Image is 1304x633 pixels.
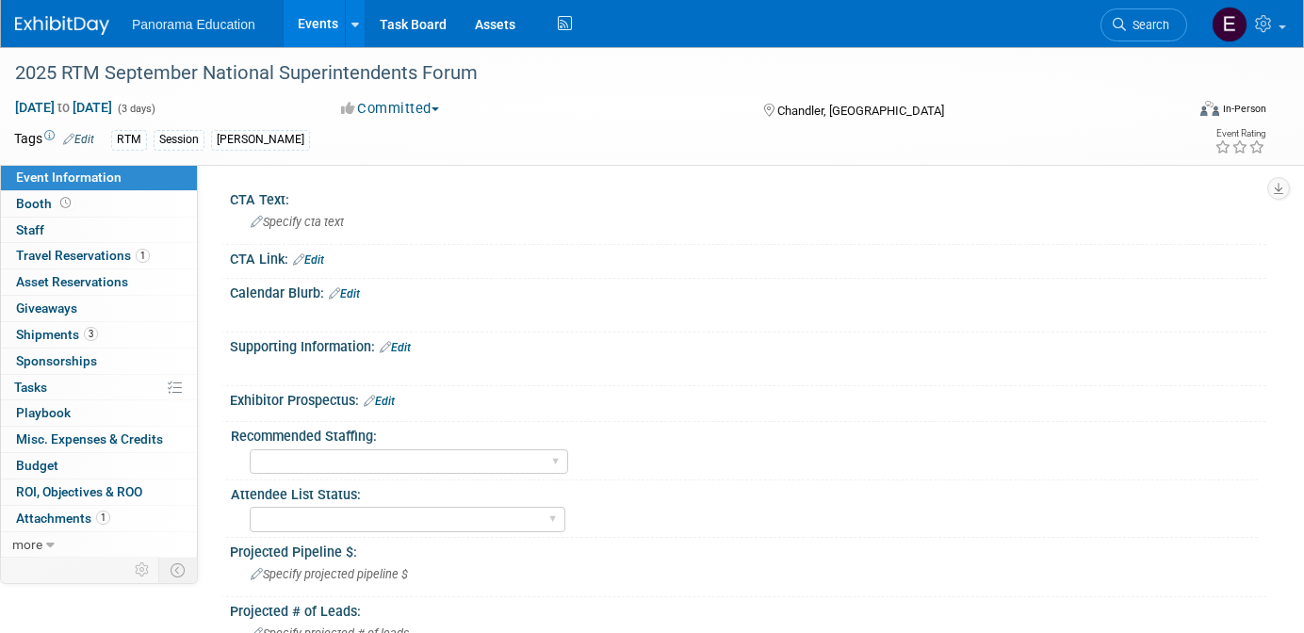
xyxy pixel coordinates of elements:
[230,186,1266,209] div: CTA Text:
[1,479,197,505] a: ROI, Objectives & ROO
[231,480,1258,504] div: Attendee List Status:
[126,558,159,582] td: Personalize Event Tab Strip
[293,253,324,267] a: Edit
[159,558,198,582] td: Toggle Event Tabs
[16,353,97,368] span: Sponsorships
[1,296,197,321] a: Giveaways
[16,405,71,420] span: Playbook
[16,248,150,263] span: Travel Reservations
[116,103,155,115] span: (3 days)
[1,427,197,452] a: Misc. Expenses & Credits
[364,395,395,408] a: Edit
[1222,102,1266,116] div: In-Person
[230,245,1266,269] div: CTA Link:
[1,322,197,348] a: Shipments3
[132,17,255,32] span: Panorama Education
[16,222,44,237] span: Staff
[1,400,197,426] a: Playbook
[96,511,110,525] span: 1
[211,130,310,150] div: [PERSON_NAME]
[230,386,1266,411] div: Exhibitor Prospectus:
[16,484,142,499] span: ROI, Objectives & ROO
[1,532,197,558] a: more
[329,287,360,300] a: Edit
[12,537,42,552] span: more
[230,279,1266,303] div: Calendar Blurb:
[16,511,110,526] span: Attachments
[231,422,1258,446] div: Recommended Staffing:
[57,196,74,210] span: Booth not reserved yet
[777,104,944,118] span: Chandler, [GEOGRAPHIC_DATA]
[334,99,447,119] button: Committed
[1100,8,1187,41] a: Search
[1,349,197,374] a: Sponsorships
[14,129,94,151] td: Tags
[1,506,197,531] a: Attachments1
[251,215,344,229] span: Specify cta text
[16,327,98,342] span: Shipments
[1200,101,1219,116] img: Format-Inperson.png
[380,341,411,354] a: Edit
[14,380,47,395] span: Tasks
[84,327,98,341] span: 3
[1,453,197,479] a: Budget
[16,458,58,473] span: Budget
[230,597,1266,621] div: Projected # of Leads:
[63,133,94,146] a: Edit
[230,538,1266,561] div: Projected Pipeline $:
[1,243,197,268] a: Travel Reservations1
[16,300,77,316] span: Giveaways
[1126,18,1169,32] span: Search
[14,99,113,116] span: [DATE] [DATE]
[1,191,197,217] a: Booth
[154,130,204,150] div: Session
[16,431,163,446] span: Misc. Expenses & Credits
[1082,98,1267,126] div: Event Format
[1214,129,1265,138] div: Event Rating
[8,57,1160,90] div: 2025 RTM September National Superintendents Forum
[1,269,197,295] a: Asset Reservations
[230,333,1266,357] div: Supporting Information:
[251,567,408,581] span: Specify projected pipeline $
[16,274,128,289] span: Asset Reservations
[1,218,197,243] a: Staff
[1,165,197,190] a: Event Information
[16,196,74,211] span: Booth
[1,375,197,400] a: Tasks
[55,100,73,115] span: to
[15,16,109,35] img: ExhibitDay
[16,170,122,185] span: Event Information
[1212,7,1247,42] img: External Events Calendar
[136,249,150,263] span: 1
[111,130,147,150] div: RTM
